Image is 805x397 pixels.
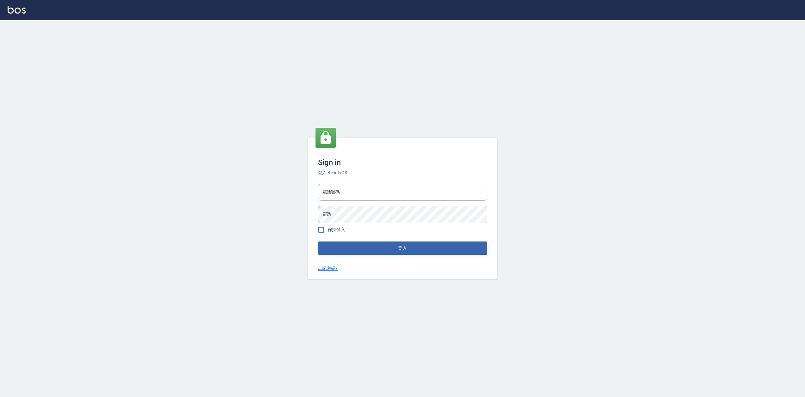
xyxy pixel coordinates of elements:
[318,169,487,176] h6: 登入 BeautyOS
[8,6,26,14] img: Logo
[318,241,487,255] button: 登入
[328,226,345,233] span: 保持登入
[318,158,487,167] h3: Sign in
[318,265,338,272] a: 忘記密碼?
